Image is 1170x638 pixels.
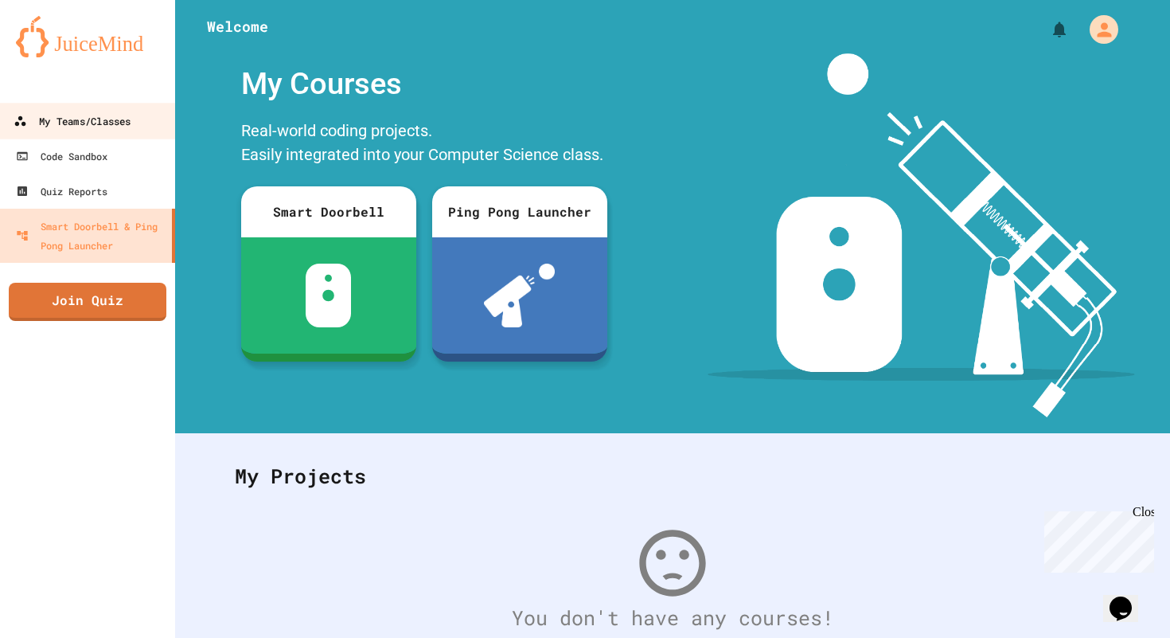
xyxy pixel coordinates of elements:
iframe: chat widget [1038,505,1154,573]
div: Ping Pong Launcher [432,186,607,237]
iframe: chat widget [1103,574,1154,622]
div: My Teams/Classes [14,112,131,131]
div: Chat with us now!Close [6,6,110,101]
div: Real-world coding projects. Easily integrated into your Computer Science class. [233,115,615,174]
img: ppl-with-ball.png [484,264,555,327]
div: My Projects [219,445,1126,507]
div: My Courses [233,53,615,115]
div: You don't have any courses! [219,603,1126,633]
img: logo-orange.svg [16,16,159,57]
img: sdb-white.svg [306,264,351,327]
img: banner-image-my-projects.png [708,53,1134,417]
div: My Notifications [1020,16,1073,43]
div: Smart Doorbell [241,186,416,237]
div: My Account [1073,11,1122,48]
div: Quiz Reports [16,182,107,201]
a: Join Quiz [9,283,166,321]
div: Code Sandbox [16,147,107,166]
div: Smart Doorbell & Ping Pong Launcher [16,217,166,255]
